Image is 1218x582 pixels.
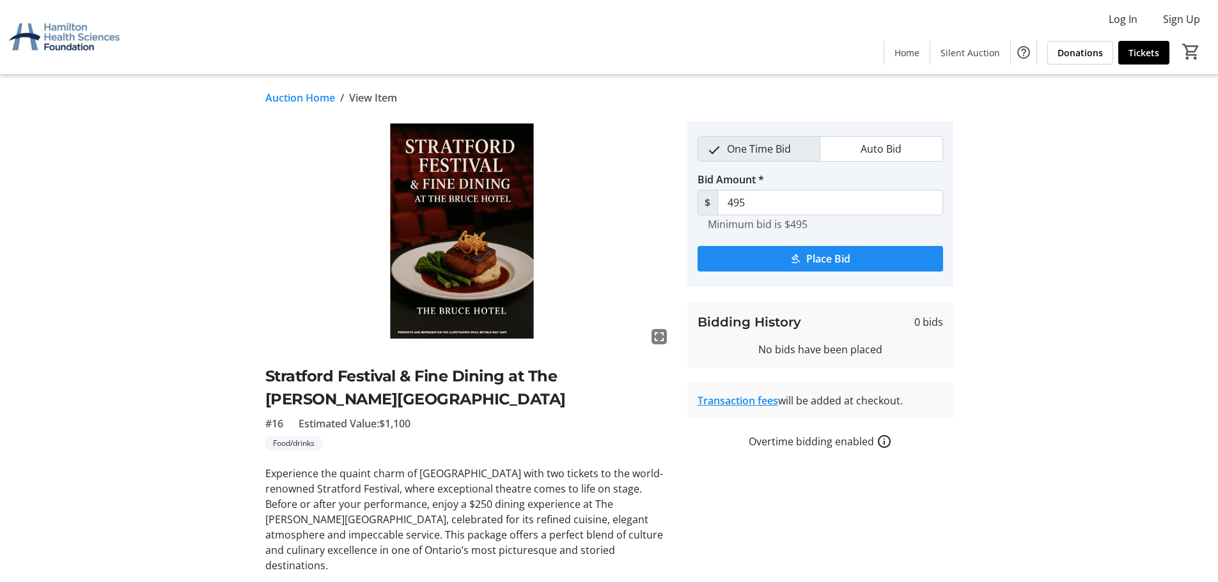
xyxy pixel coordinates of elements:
h3: Bidding History [698,312,801,332]
span: Auto Bid [853,137,909,161]
a: Donations [1047,41,1113,65]
button: Help [1011,40,1036,65]
span: / [340,90,344,105]
button: Log In [1098,9,1148,29]
h2: Stratford Festival & Fine Dining at The [PERSON_NAME][GEOGRAPHIC_DATA] [265,365,672,411]
span: View Item [349,90,397,105]
span: Log In [1109,11,1137,27]
span: #16 [265,416,283,431]
img: Image [265,121,672,349]
a: Tickets [1118,41,1169,65]
button: Cart [1180,40,1203,63]
span: Donations [1058,46,1103,59]
p: Experience the quaint charm of [GEOGRAPHIC_DATA] with two tickets to the world-renowned Stratford... [265,466,672,573]
span: Sign Up [1163,11,1200,27]
tr-hint: Minimum bid is $495 [708,218,808,231]
button: Sign Up [1153,9,1210,29]
span: Home [894,46,919,59]
span: $ [698,190,718,215]
mat-icon: fullscreen [652,329,667,344]
span: 0 bids [914,314,943,330]
div: will be added at checkout. [698,393,943,408]
span: Tickets [1128,46,1159,59]
span: Estimated Value: $1,100 [299,416,410,431]
span: Silent Auction [941,46,1000,59]
a: Home [884,41,930,65]
a: How overtime bidding works for silent auctions [877,434,892,449]
span: One Time Bid [719,137,799,161]
button: Place Bid [698,246,943,272]
a: Transaction fees [698,394,778,408]
img: Hamilton Health Sciences Foundation's Logo [8,5,121,69]
a: Silent Auction [930,41,1010,65]
label: Bid Amount * [698,172,764,187]
tr-label-badge: Food/drinks [265,436,322,450]
a: Auction Home [265,90,335,105]
div: Overtime bidding enabled [687,434,953,449]
span: Place Bid [806,251,850,266]
div: No bids have been placed [698,342,943,357]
